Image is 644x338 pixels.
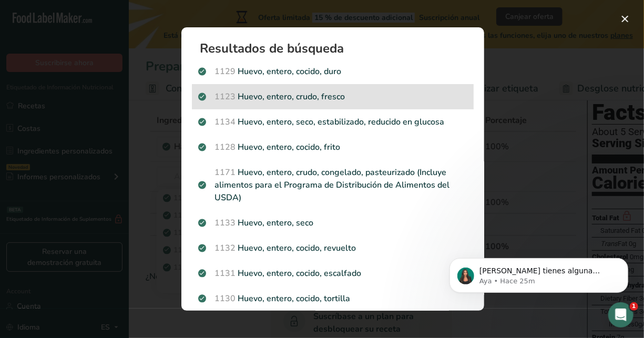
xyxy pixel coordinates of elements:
[198,217,467,229] p: Huevo, entero, seco
[215,116,236,128] span: 1134
[198,116,467,128] p: Huevo, entero, seco, estabilizado, reducido en glucosa
[215,293,236,304] span: 1130
[215,141,236,153] span: 1128
[215,66,236,77] span: 1129
[215,242,236,254] span: 1132
[198,141,467,153] p: Huevo, entero, cocido, frito
[198,166,467,204] p: Huevo, entero, crudo, congelado, pasteurizado (Incluye alimentos para el Programa de Distribución...
[198,242,467,254] p: Huevo, entero, cocido, revuelto
[630,302,638,311] span: 1
[198,292,467,305] p: Huevo, entero, cocido, tortilla
[215,217,236,229] span: 1133
[608,302,633,327] iframe: Intercom live chat
[434,236,644,310] iframe: Intercom notifications mensaje
[215,91,236,103] span: 1123
[198,65,467,78] p: Huevo, entero, cocido, duro
[198,90,467,103] p: Huevo, entero, crudo, fresco
[200,42,474,55] h1: Resultados de búsqueda
[198,267,467,280] p: Huevo, entero, cocido, escalfado
[215,268,236,279] span: 1131
[215,167,236,178] span: 1171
